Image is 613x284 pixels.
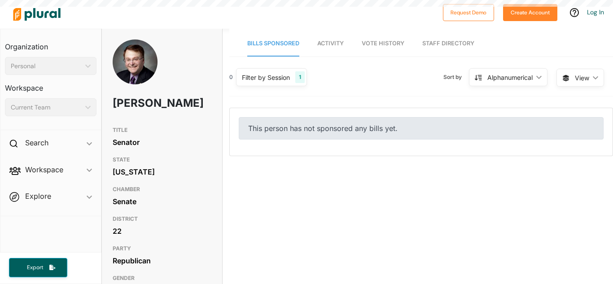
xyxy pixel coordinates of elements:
[5,75,96,95] h3: Workspace
[11,61,82,71] div: Personal
[587,8,604,16] a: Log In
[113,39,158,99] img: Headshot of Brian Birdwell
[11,103,82,112] div: Current Team
[113,273,211,284] h3: GENDER
[113,135,211,149] div: Senator
[113,90,172,117] h1: [PERSON_NAME]
[317,31,344,57] a: Activity
[487,73,533,82] div: Alphanumerical
[113,214,211,224] h3: DISTRICT
[247,31,299,57] a: Bills Sponsored
[295,71,305,83] div: 1
[113,243,211,254] h3: PARTY
[9,258,67,277] button: Export
[113,184,211,195] h3: CHAMBER
[113,224,211,238] div: 22
[113,165,211,179] div: [US_STATE]
[113,195,211,208] div: Senate
[242,73,290,82] div: Filter by Session
[362,31,404,57] a: Vote History
[362,40,404,47] span: Vote History
[113,254,211,267] div: Republican
[239,117,604,140] div: This person has not sponsored any bills yet.
[503,7,557,17] a: Create Account
[422,31,474,57] a: Staff Directory
[5,34,96,53] h3: Organization
[25,138,48,148] h2: Search
[443,73,469,81] span: Sort by
[113,125,211,135] h3: TITLE
[317,40,344,47] span: Activity
[247,40,299,47] span: Bills Sponsored
[229,73,233,81] div: 0
[443,7,494,17] a: Request Demo
[575,73,589,83] span: View
[113,154,211,165] h3: STATE
[21,264,49,271] span: Export
[503,4,557,21] button: Create Account
[443,4,494,21] button: Request Demo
